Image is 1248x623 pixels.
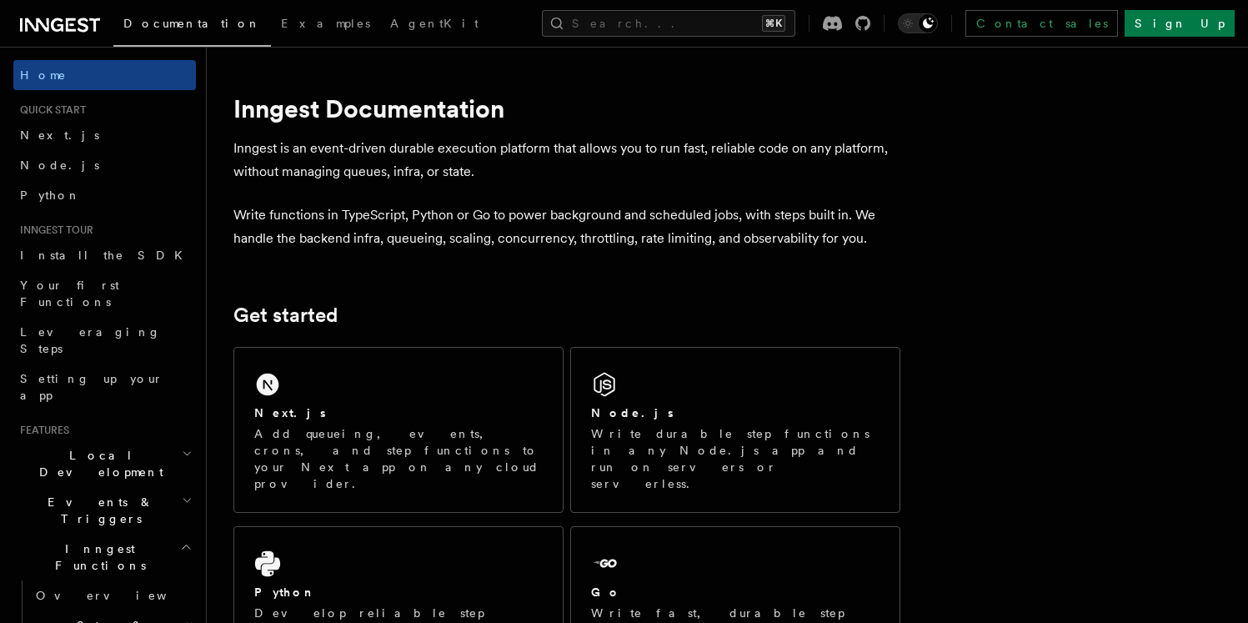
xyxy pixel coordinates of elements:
a: Get started [233,304,338,327]
h2: Go [591,584,621,600]
a: Contact sales [965,10,1118,37]
span: Documentation [123,17,261,30]
span: Node.js [20,158,99,172]
span: Features [13,424,69,437]
span: Setting up your app [20,372,163,402]
a: Documentation [113,5,271,47]
a: AgentKit [380,5,489,45]
span: Your first Functions [20,279,119,309]
p: Add queueing, events, crons, and step functions to your Next app on any cloud provider. [254,425,543,492]
span: Install the SDK [20,249,193,262]
a: Node.js [13,150,196,180]
button: Events & Triggers [13,487,196,534]
span: Events & Triggers [13,494,182,527]
span: Local Development [13,447,182,480]
a: Setting up your app [13,364,196,410]
span: Leveraging Steps [20,325,161,355]
span: Quick start [13,103,86,117]
span: Home [20,67,67,83]
span: Inngest tour [13,224,93,237]
a: Python [13,180,196,210]
a: Overview [29,580,196,610]
span: Examples [281,17,370,30]
a: Leveraging Steps [13,317,196,364]
h2: Node.js [591,404,674,421]
a: Your first Functions [13,270,196,317]
a: Next.js [13,120,196,150]
button: Search...⌘K [542,10,795,37]
kbd: ⌘K [762,15,785,32]
a: Sign Up [1125,10,1235,37]
a: Next.jsAdd queueing, events, crons, and step functions to your Next app on any cloud provider. [233,347,564,513]
a: Examples [271,5,380,45]
h1: Inngest Documentation [233,93,900,123]
h2: Python [254,584,316,600]
p: Write functions in TypeScript, Python or Go to power background and scheduled jobs, with steps bu... [233,203,900,250]
a: Install the SDK [13,240,196,270]
span: Next.js [20,128,99,142]
button: Inngest Functions [13,534,196,580]
span: Python [20,188,81,202]
button: Toggle dark mode [898,13,938,33]
h2: Next.js [254,404,326,421]
button: Local Development [13,440,196,487]
p: Inngest is an event-driven durable execution platform that allows you to run fast, reliable code ... [233,137,900,183]
span: AgentKit [390,17,479,30]
a: Home [13,60,196,90]
a: Node.jsWrite durable step functions in any Node.js app and run on servers or serverless. [570,347,900,513]
span: Overview [36,589,208,602]
p: Write durable step functions in any Node.js app and run on servers or serverless. [591,425,880,492]
span: Inngest Functions [13,540,180,574]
